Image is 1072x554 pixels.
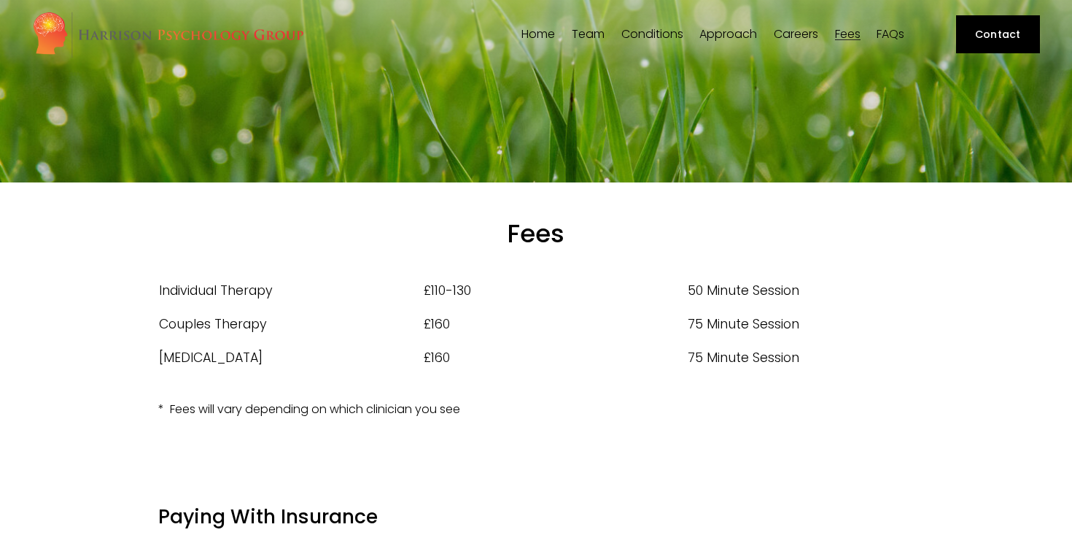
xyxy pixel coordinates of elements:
a: Contact [956,15,1040,53]
td: Couples Therapy [158,307,423,341]
td: £110-130 [423,274,688,307]
td: 50 Minute Session [687,274,914,307]
td: 75 Minute Session [687,341,914,374]
span: Team [572,28,605,40]
img: Harrison Psychology Group [32,11,304,58]
td: Individual Therapy [158,274,423,307]
td: £160 [423,341,688,374]
a: folder dropdown [621,28,683,42]
a: Fees [835,28,861,42]
td: 75 Minute Session [687,307,914,341]
a: folder dropdown [699,28,757,42]
h1: Fees [158,218,914,249]
a: Home [521,28,555,42]
span: Conditions [621,28,683,40]
a: folder dropdown [572,28,605,42]
td: £160 [423,307,688,341]
p: * Fees will vary depending on which clinician you see [158,399,914,420]
span: Approach [699,28,757,40]
td: [MEDICAL_DATA] [158,341,423,374]
a: FAQs [877,28,904,42]
a: Careers [774,28,818,42]
h4: Paying With Insurance [158,504,914,530]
